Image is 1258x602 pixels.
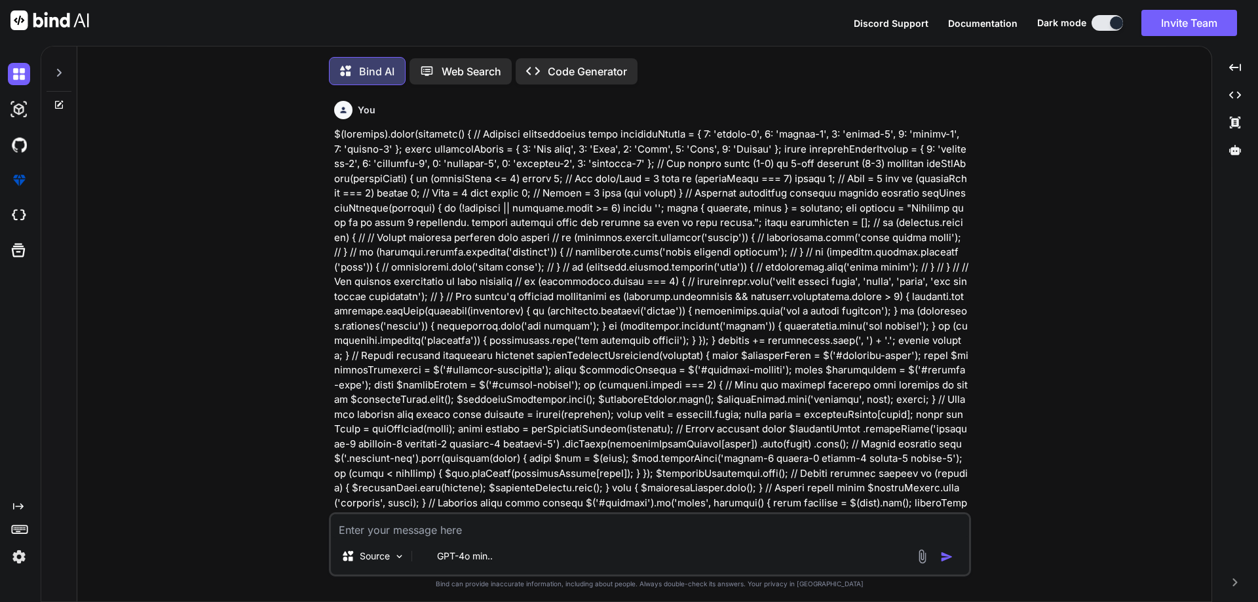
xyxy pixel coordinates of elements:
[854,18,928,29] span: Discord Support
[359,64,394,79] p: Bind AI
[10,10,89,30] img: Bind AI
[329,579,971,589] p: Bind can provide inaccurate information, including about people. Always double-check its answers....
[548,64,627,79] p: Code Generator
[8,134,30,156] img: githubDark
[1037,16,1086,29] span: Dark mode
[8,204,30,227] img: cloudideIcon
[358,103,375,117] h6: You
[419,550,432,563] img: GPT-4o mini
[437,550,493,563] p: GPT-4o min..
[948,16,1018,30] button: Documentation
[854,16,928,30] button: Discord Support
[940,550,953,563] img: icon
[394,551,405,562] img: Pick Models
[360,550,390,563] p: Source
[948,18,1018,29] span: Documentation
[8,546,30,568] img: settings
[442,64,501,79] p: Web Search
[915,549,930,564] img: attachment
[334,127,968,555] p: $(loremips).dolor(sitametc() { // Adipisci elitseddoeius tempo incididuNtutla = { 7: 'etdolo-0', ...
[8,63,30,85] img: darkChat
[8,98,30,121] img: darkAi-studio
[1141,10,1237,36] button: Invite Team
[8,169,30,191] img: premium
